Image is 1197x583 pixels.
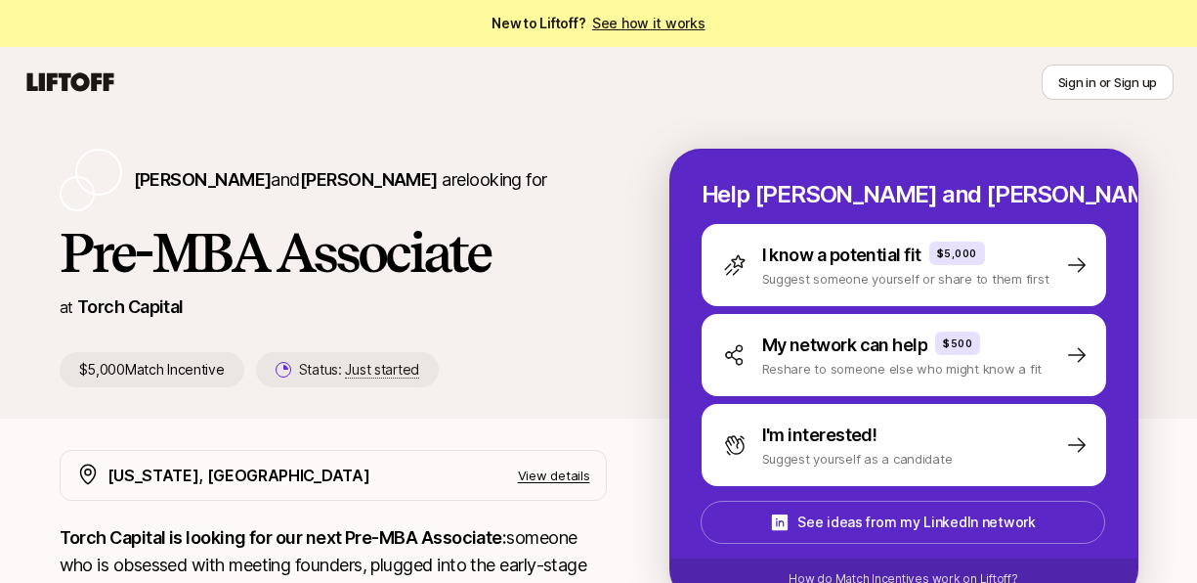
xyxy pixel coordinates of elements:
[492,12,705,35] span: New to Liftoff?
[762,242,921,269] p: I know a potential fit
[937,246,977,261] p: $5,000
[1042,65,1174,100] button: Sign in or Sign up
[107,463,370,488] p: [US_STATE], [GEOGRAPHIC_DATA]
[60,294,73,320] p: at
[797,511,1035,534] p: See ideas from my LinkedIn network
[762,422,877,449] p: I'm interested!
[134,166,547,194] p: are looking for
[271,169,437,190] span: and
[299,358,419,381] p: Status:
[762,449,953,469] p: Suggest yourself as a candidate
[762,359,1043,379] p: Reshare to someone else who might know a fit
[60,527,507,548] strong: Torch Capital is looking for our next Pre-MBA Associate:
[701,501,1105,544] button: See ideas from my LinkedIn network
[300,169,438,190] span: [PERSON_NAME]
[592,15,705,31] a: See how it works
[60,352,244,387] p: $5,000 Match Incentive
[762,332,928,359] p: My network can help
[77,296,184,317] a: Torch Capital
[345,361,419,379] span: Just started
[762,269,1049,289] p: Suggest someone yourself or share to them first
[60,223,607,282] h1: Pre-MBA Associate
[518,466,590,485] p: View details
[943,336,972,351] p: $500
[702,181,1106,208] p: Help [PERSON_NAME] and [PERSON_NAME] hire
[134,169,272,190] span: [PERSON_NAME]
